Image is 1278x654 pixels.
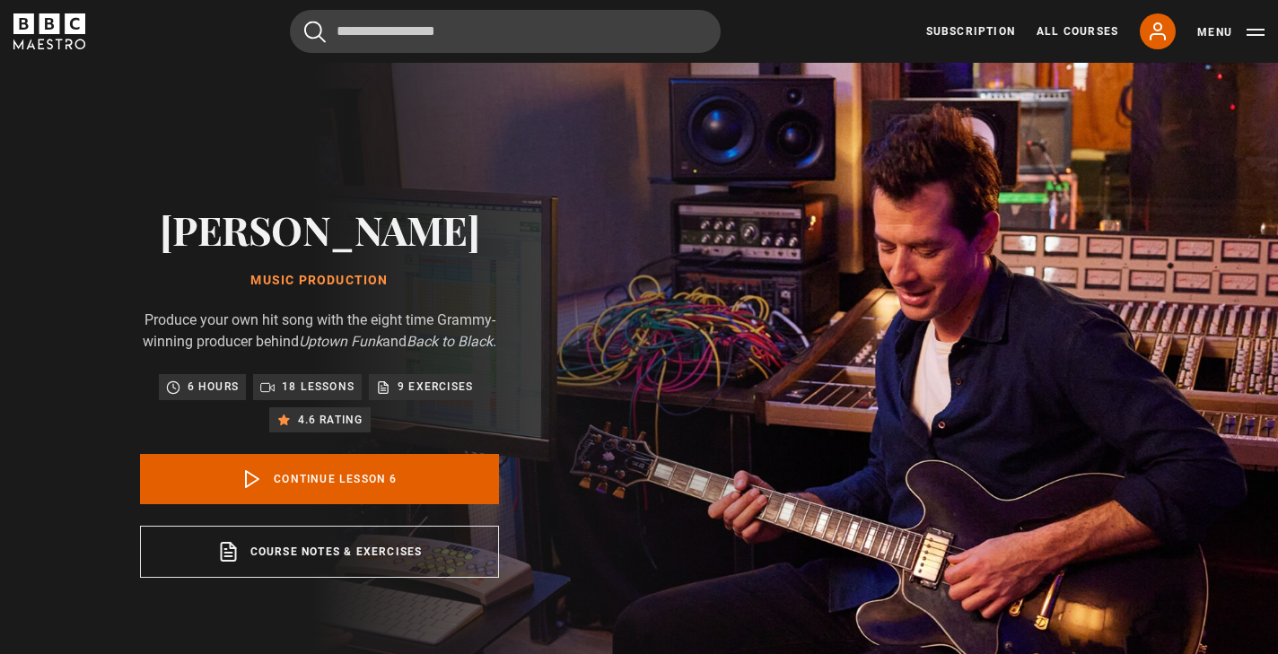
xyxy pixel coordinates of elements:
[407,333,493,350] i: Back to Black
[926,23,1015,39] a: Subscription
[304,21,326,43] button: Submit the search query
[140,310,499,353] p: Produce your own hit song with the eight time Grammy-winning producer behind and .
[140,454,499,504] a: Continue lesson 6
[140,526,499,578] a: Course notes & exercises
[299,333,382,350] i: Uptown Funk
[398,378,473,396] p: 9 exercises
[1197,23,1265,41] button: Toggle navigation
[290,10,721,53] input: Search
[298,411,363,429] p: 4.6 rating
[140,274,499,288] h1: Music Production
[1037,23,1118,39] a: All Courses
[188,378,239,396] p: 6 hours
[282,378,355,396] p: 18 lessons
[140,206,499,252] h2: [PERSON_NAME]
[13,13,85,49] svg: BBC Maestro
